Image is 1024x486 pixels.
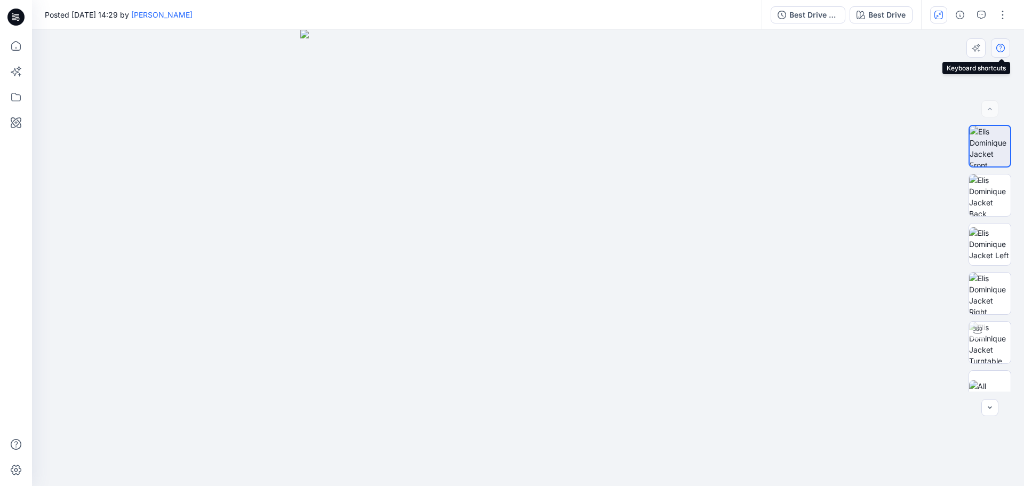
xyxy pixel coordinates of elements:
img: Elis Dominique Jacket Right [969,273,1011,314]
button: Details [951,6,969,23]
button: Best Drive H758-2 Jacket v2 [771,6,845,23]
a: [PERSON_NAME] [131,10,193,19]
div: Best Drive [868,9,906,21]
img: Elis Dominique Jacket Front [970,126,1010,166]
img: All colorways [969,380,1011,403]
img: Elis Dominique Jacket Turntable [969,322,1011,363]
img: eyJhbGciOiJIUzI1NiIsImtpZCI6IjAiLCJzbHQiOiJzZXMiLCJ0eXAiOiJKV1QifQ.eyJkYXRhIjp7InR5cGUiOiJzdG9yYW... [300,30,756,486]
img: Elis Dominique Jacket Back [969,174,1011,216]
button: Best Drive [850,6,913,23]
span: Posted [DATE] 14:29 by [45,9,193,20]
div: Best Drive H758-2 Jacket v2 [789,9,838,21]
img: Elis Dominique Jacket Left [969,227,1011,261]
